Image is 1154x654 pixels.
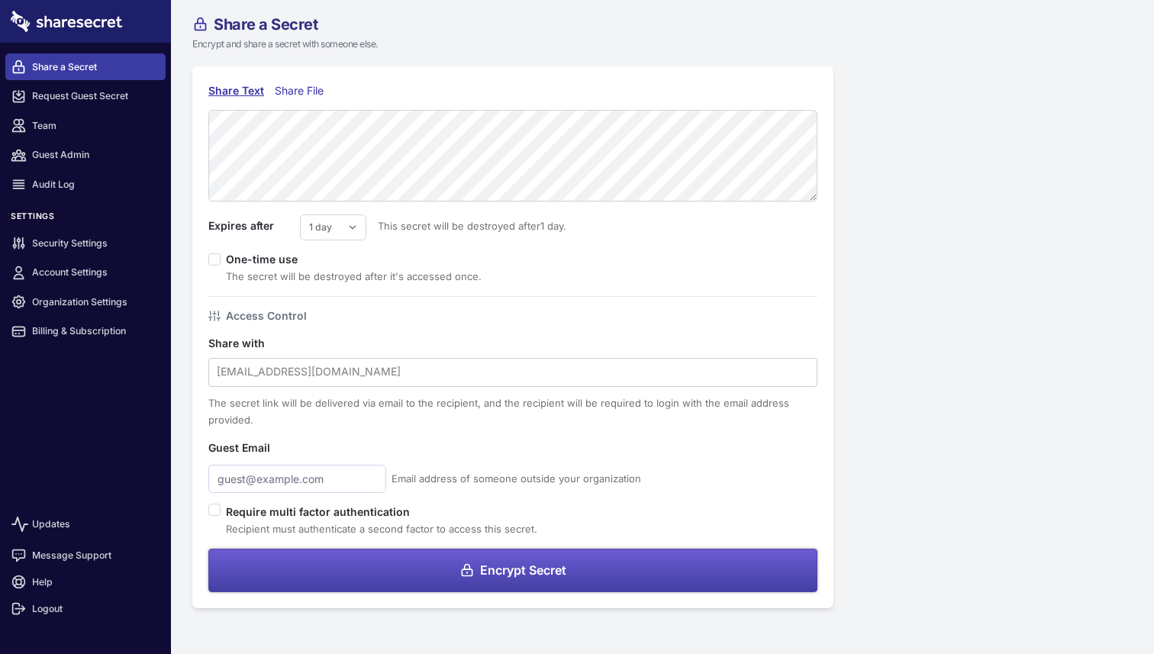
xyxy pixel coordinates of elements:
[208,397,789,426] span: The secret link will be delivered via email to the recipient, and the recipient will be required ...
[5,318,166,345] a: Billing & Subscription
[208,549,817,592] button: Encrypt Secret
[5,171,166,198] a: Audit Log
[5,211,166,227] h3: Settings
[5,83,166,110] a: Request Guest Secret
[226,268,482,285] div: The secret will be destroyed after it's accessed once.
[275,82,330,99] div: Share File
[5,259,166,286] a: Account Settings
[208,335,300,352] label: Share with
[5,595,166,622] a: Logout
[226,523,537,535] span: Recipient must authenticate a second factor to access this secret.
[5,53,166,80] a: Share a Secret
[5,569,166,595] a: Help
[5,507,166,542] a: Updates
[192,37,919,51] p: Encrypt and share a secret with someone else.
[226,504,537,520] label: Require multi factor authentication
[5,112,166,139] a: Team
[226,253,309,266] label: One-time use
[5,288,166,315] a: Organization Settings
[5,142,166,169] a: Guest Admin
[208,440,300,456] label: Guest Email
[208,217,300,234] label: Expires after
[366,217,566,234] span: This secret will be destroyed after 1 day .
[208,465,386,493] input: guest@example.com
[208,82,264,99] div: Share Text
[214,17,318,32] span: Share a Secret
[392,470,641,487] span: Email address of someone outside your organization
[226,308,307,324] h4: Access Control
[5,542,166,569] a: Message Support
[480,564,566,576] span: Encrypt Secret
[5,230,166,256] a: Security Settings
